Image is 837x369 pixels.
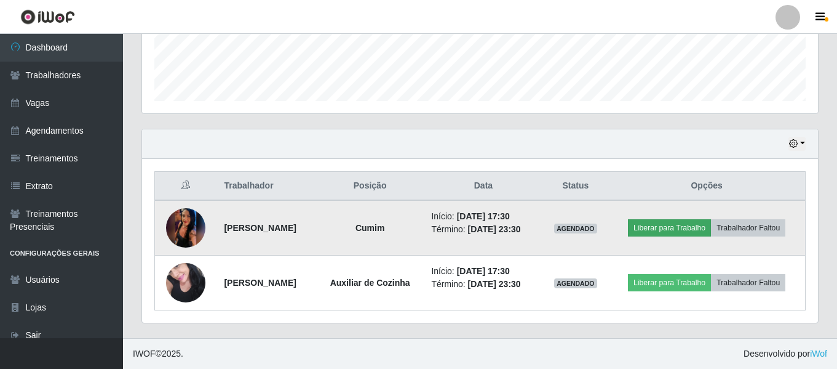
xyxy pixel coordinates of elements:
th: Data [424,172,542,201]
button: Liberar para Trabalho [628,219,711,237]
a: iWof [810,349,827,359]
span: Desenvolvido por [744,347,827,360]
time: [DATE] 23:30 [468,224,521,234]
img: 1746197830896.jpeg [166,256,205,309]
time: [DATE] 23:30 [468,279,521,289]
strong: Auxiliar de Cozinha [330,278,410,288]
li: Início: [431,265,535,278]
button: Trabalhador Faltou [711,219,785,237]
strong: [PERSON_NAME] [224,223,296,233]
th: Status [542,172,608,201]
li: Término: [431,278,535,291]
time: [DATE] 17:30 [457,266,510,276]
time: [DATE] 17:30 [457,211,510,221]
li: Início: [431,210,535,223]
span: AGENDADO [554,224,597,233]
span: © 2025 . [133,347,183,360]
button: Trabalhador Faltou [711,274,785,291]
th: Opções [608,172,805,201]
span: AGENDADO [554,278,597,288]
img: 1745291755814.jpeg [166,184,205,272]
button: Liberar para Trabalho [628,274,711,291]
li: Término: [431,223,535,236]
img: CoreUI Logo [20,9,75,25]
th: Trabalhador [216,172,315,201]
strong: Cumim [355,223,384,233]
span: IWOF [133,349,156,359]
th: Posição [316,172,424,201]
strong: [PERSON_NAME] [224,278,296,288]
